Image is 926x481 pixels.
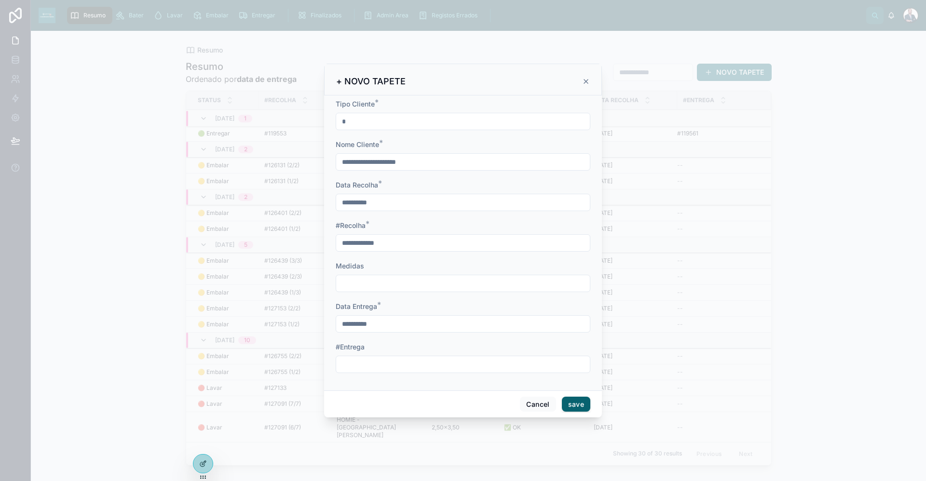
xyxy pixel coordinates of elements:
h3: + NOVO TAPETE [336,76,406,87]
span: Data Recolha [336,181,378,189]
button: Cancel [520,397,556,412]
span: #Entrega [336,343,365,351]
span: Data Entrega [336,302,377,310]
span: Medidas [336,262,364,270]
button: save [562,397,590,412]
span: Tipo Cliente [336,100,375,108]
span: #Recolha [336,221,366,229]
span: Nome Cliente [336,140,379,148]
